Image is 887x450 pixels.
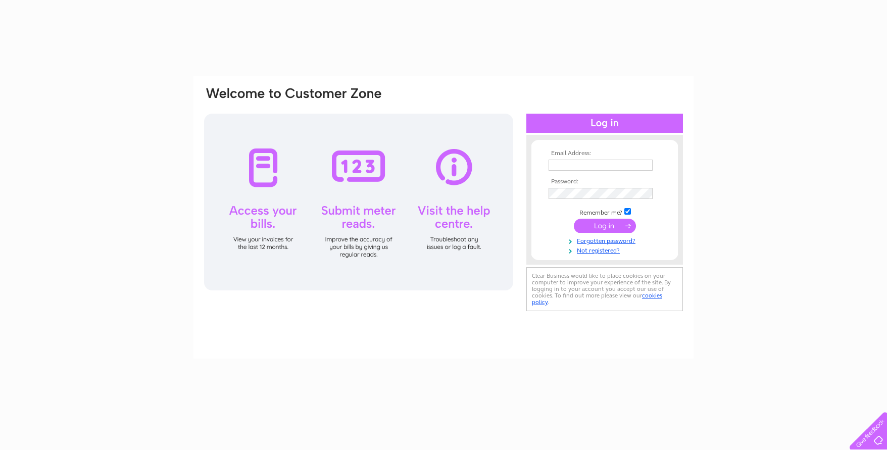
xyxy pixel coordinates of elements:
th: Password: [546,178,663,185]
td: Remember me? [546,207,663,217]
a: cookies policy [532,292,662,306]
a: Not registered? [549,245,663,255]
div: Clear Business would like to place cookies on your computer to improve your experience of the sit... [526,267,683,311]
a: Forgotten password? [549,235,663,245]
th: Email Address: [546,150,663,157]
input: Submit [574,219,636,233]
